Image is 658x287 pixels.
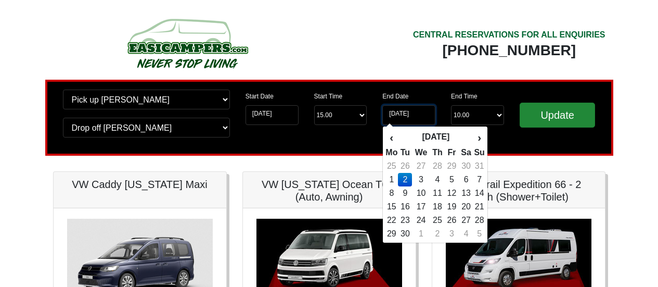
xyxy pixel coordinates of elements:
td: 27 [412,159,430,173]
label: Start Date [246,92,274,101]
h5: VW [US_STATE] Ocean T6.1 (Auto, Awning) [253,178,405,203]
td: 25 [385,159,398,173]
td: 13 [459,186,474,200]
td: 4 [430,173,445,186]
td: 3 [412,173,430,186]
td: 19 [445,200,459,214]
td: 4 [459,227,474,241]
td: 2 [398,173,412,186]
td: 25 [430,214,445,227]
td: 16 [398,200,412,214]
td: 28 [430,159,445,173]
td: 12 [445,186,459,200]
h5: Auto-Trail Expedition 66 - 2 Berth (Shower+Toilet) [443,178,595,203]
th: [DATE] [398,129,473,146]
td: 28 [473,214,485,227]
label: End Date [382,92,408,101]
td: 26 [398,159,412,173]
th: Tu [398,146,412,159]
td: 8 [385,186,398,200]
td: 7 [473,173,485,186]
td: 15 [385,200,398,214]
td: 29 [445,159,459,173]
td: 24 [412,214,430,227]
th: Th [430,146,445,159]
th: We [412,146,430,159]
td: 10 [412,186,430,200]
td: 3 [445,227,459,241]
div: CENTRAL RESERVATIONS FOR ALL ENQUIRIES [413,29,605,41]
td: 27 [459,214,474,227]
td: 21 [473,200,485,214]
th: Mo [385,146,398,159]
td: 9 [398,186,412,200]
th: › [473,129,485,146]
th: Sa [459,146,474,159]
th: ‹ [385,129,398,146]
td: 6 [459,173,474,186]
td: 1 [385,173,398,186]
td: 20 [459,200,474,214]
img: campers-checkout-logo.png [88,15,286,72]
th: Su [473,146,485,159]
label: Start Time [314,92,343,101]
td: 5 [473,227,485,241]
td: 30 [459,159,474,173]
td: 1 [412,227,430,241]
input: Return Date [382,105,435,125]
td: 11 [430,186,445,200]
td: 18 [430,200,445,214]
td: 26 [445,214,459,227]
td: 31 [473,159,485,173]
td: 17 [412,200,430,214]
td: 23 [398,214,412,227]
input: Update [520,103,596,128]
h5: VW Caddy [US_STATE] Maxi [64,178,216,191]
label: End Time [451,92,478,101]
td: 5 [445,173,459,186]
td: 22 [385,214,398,227]
td: 14 [473,186,485,200]
input: Start Date [246,105,299,125]
td: 2 [430,227,445,241]
td: 29 [385,227,398,241]
td: 30 [398,227,412,241]
div: [PHONE_NUMBER] [413,41,605,60]
th: Fr [445,146,459,159]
